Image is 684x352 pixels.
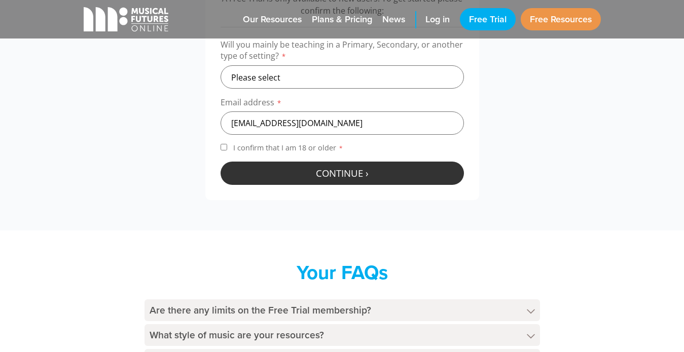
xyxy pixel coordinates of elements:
span: News [382,13,405,26]
span: I confirm that I am 18 or older [231,143,345,152]
span: Log in [425,13,450,26]
label: Will you mainly be teaching in a Primary, Secondary, or another type of setting? [221,39,464,65]
a: Free Resources [521,8,601,30]
a: Free Trial [460,8,516,30]
label: Email address [221,97,464,111]
h2: Your FAQs [145,261,540,284]
h4: What style of music are your resources? [145,324,540,346]
h4: Are there any limits on the Free Trial membership? [145,299,540,321]
input: I confirm that I am 18 or older* [221,144,227,150]
span: Our Resources [243,13,302,26]
span: Plans & Pricing [312,13,372,26]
